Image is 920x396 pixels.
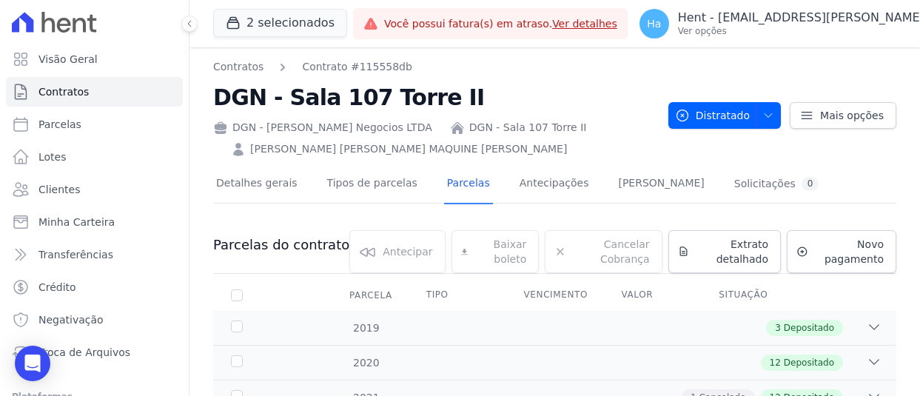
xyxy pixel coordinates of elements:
a: [PERSON_NAME] [PERSON_NAME] MAQUINE [PERSON_NAME] [250,141,567,157]
span: Negativação [38,312,104,327]
a: Detalhes gerais [213,165,300,204]
th: Tipo [409,280,506,311]
a: Ver detalhes [552,18,617,30]
a: Contrato #115558db [302,59,412,75]
a: Antecipações [517,165,592,204]
a: Negativação [6,305,183,335]
div: DGN - [PERSON_NAME] Negocios LTDA [213,120,432,135]
nav: Breadcrumb [213,59,657,75]
a: Novo pagamento [787,230,896,273]
span: Depositado [784,321,834,335]
span: Parcelas [38,117,81,132]
span: Lotes [38,150,67,164]
span: Crédito [38,280,76,295]
button: Distratado [668,102,781,129]
span: Troca de Arquivos [38,345,130,360]
a: Troca de Arquivos [6,338,183,367]
button: 2 selecionados [213,9,347,37]
a: DGN - Sala 107 Torre II [469,120,587,135]
span: Visão Geral [38,52,98,67]
span: Mais opções [820,108,884,123]
a: Solicitações0 [731,165,822,204]
span: 3 [775,321,781,335]
div: 0 [802,177,819,191]
a: Visão Geral [6,44,183,74]
a: Lotes [6,142,183,172]
a: Tipos de parcelas [324,165,420,204]
h3: Parcelas do contrato [213,236,349,254]
div: Open Intercom Messenger [15,346,50,381]
span: 12 [770,356,781,369]
span: Novo pagamento [814,237,884,266]
div: Parcela [332,281,410,310]
th: Situação [701,280,799,311]
span: Ha [647,19,661,29]
a: [PERSON_NAME] [615,165,707,204]
a: Extrato detalhado [668,230,781,273]
nav: Breadcrumb [213,59,412,75]
a: Contratos [6,77,183,107]
a: Crédito [6,272,183,302]
a: Transferências [6,240,183,269]
span: Distratado [675,102,750,129]
span: Você possui fatura(s) em atraso. [384,16,617,32]
span: Transferências [38,247,113,262]
a: Contratos [213,59,263,75]
span: Minha Carteira [38,215,115,229]
span: Clientes [38,182,80,197]
span: Extrato detalhado [695,237,768,266]
a: Mais opções [790,102,896,129]
th: Vencimento [506,280,604,311]
a: Parcelas [444,165,493,204]
a: Minha Carteira [6,207,183,237]
span: Depositado [784,356,834,369]
h2: DGN - Sala 107 Torre II [213,81,657,114]
div: Solicitações [734,177,819,191]
a: Clientes [6,175,183,204]
span: Contratos [38,84,89,99]
a: Parcelas [6,110,183,139]
th: Valor [603,280,701,311]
